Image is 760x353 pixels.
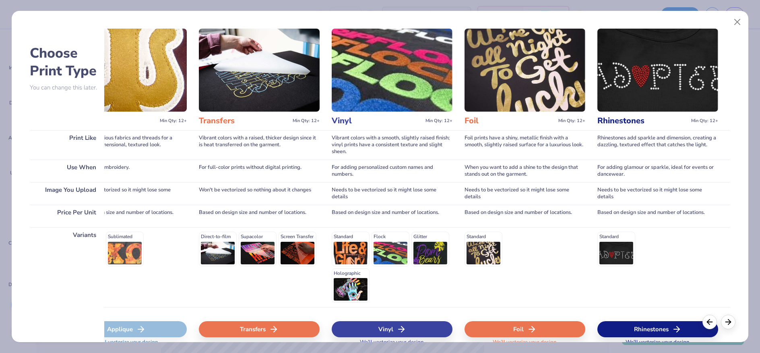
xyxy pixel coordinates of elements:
[30,227,104,307] div: Variants
[160,118,187,124] span: Min Qty: 12+
[332,160,452,182] div: For adding personalized custom names and numbers.
[199,182,320,205] div: Won't be vectorized so nothing about it changes
[332,182,452,205] div: Needs to be vectorized so it might lose some details
[66,182,187,205] div: Needs to be vectorized so it might lose some details
[30,160,104,182] div: Use When
[91,339,162,351] span: We'll vectorize your design.
[332,116,422,126] h3: Vinyl
[465,130,585,160] div: Foil prints have a shiny, metallic finish with a smooth, slightly raised surface for a luxurious ...
[597,116,688,126] h3: Rhinestones
[597,205,718,227] div: Based on design size and number of locations.
[357,339,428,351] span: We'll vectorize your design.
[30,130,104,160] div: Print Like
[199,130,320,160] div: Vibrant colors with a raised, thicker design since it is heat transferred on the garment.
[332,205,452,227] div: Based on design size and number of locations.
[558,118,585,124] span: Min Qty: 12+
[465,29,585,112] img: Foil
[30,44,104,80] h2: Choose Print Type
[30,84,104,91] p: You can change this later.
[66,116,157,126] h3: Applique
[489,339,561,351] span: We'll vectorize your design.
[465,116,555,126] h3: Foil
[465,160,585,182] div: When you want to add a shine to the design that stands out on the garment.
[425,118,452,124] span: Min Qty: 12+
[199,321,320,337] div: Transfers
[597,160,718,182] div: For adding glamour or sparkle, ideal for events or dancewear.
[199,29,320,112] img: Transfers
[597,130,718,160] div: Rhinestones add sparkle and dimension, creating a dazzling, textured effect that catches the light.
[199,205,320,227] div: Based on design size and number of locations.
[465,321,585,337] div: Foil
[597,321,718,337] div: Rhinestones
[66,321,187,337] div: Applique
[465,182,585,205] div: Needs to be vectorized so it might lose some details
[66,130,187,160] div: Incorporates various fabrics and threads for a raised, multi-dimensional, textured look.
[199,160,320,182] div: For full-color prints without digital printing.
[66,160,187,182] div: For large-area embroidery.
[332,29,452,112] img: Vinyl
[332,130,452,160] div: Vibrant colors with a smooth, slightly raised finish; vinyl prints have a consistent texture and ...
[30,205,104,227] div: Price Per Unit
[66,29,187,112] img: Applique
[66,205,187,227] div: Based on design size and number of locations.
[332,321,452,337] div: Vinyl
[597,29,718,112] img: Rhinestones
[729,15,745,30] button: Close
[691,118,718,124] span: Min Qty: 12+
[30,182,104,205] div: Image You Upload
[622,339,694,351] span: We'll vectorize your design.
[199,116,289,126] h3: Transfers
[293,118,320,124] span: Min Qty: 12+
[597,182,718,205] div: Needs to be vectorized so it might lose some details
[465,205,585,227] div: Based on design size and number of locations.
